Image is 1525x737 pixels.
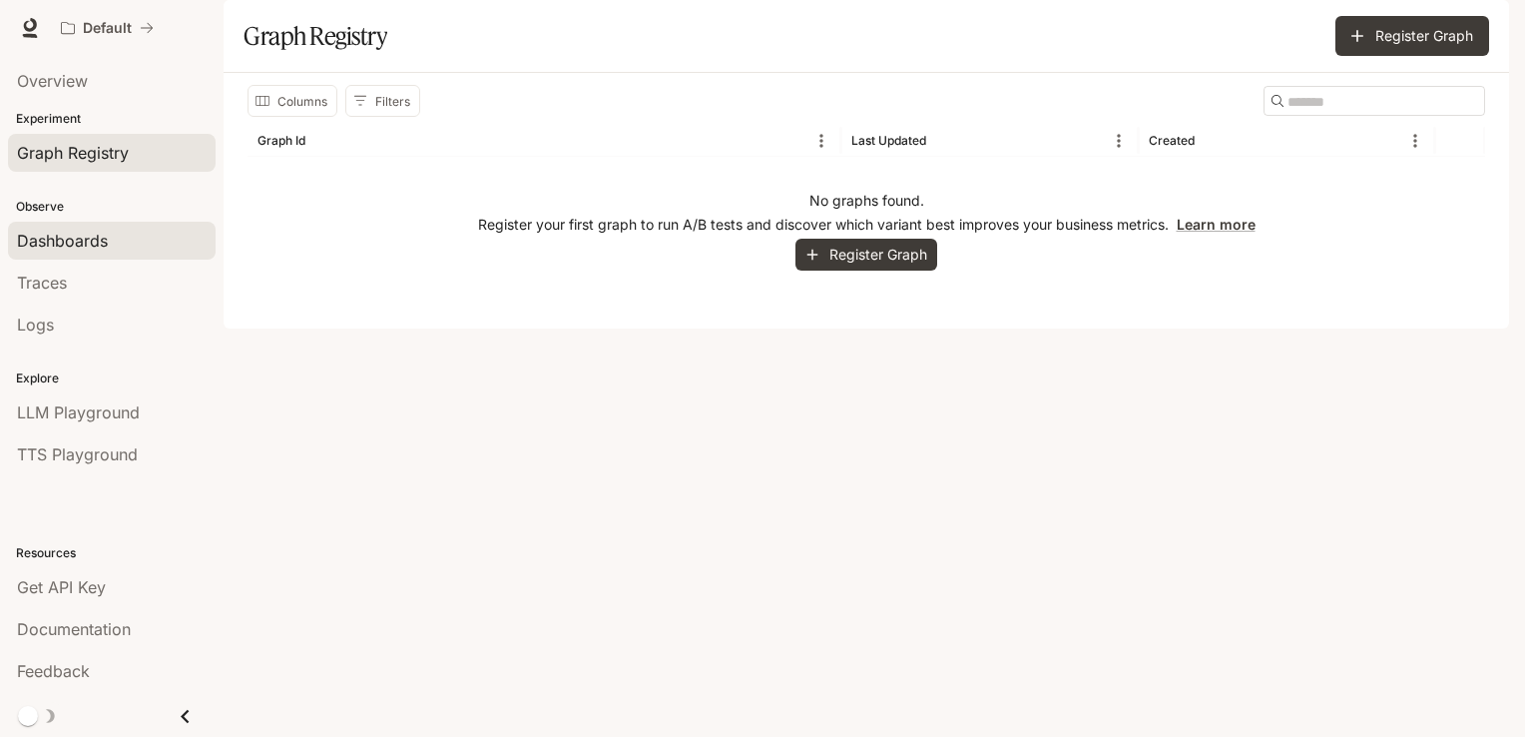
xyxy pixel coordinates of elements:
button: Sort [1197,126,1227,156]
button: Sort [307,126,337,156]
p: No graphs found. [809,191,924,211]
a: Learn more [1177,216,1256,233]
button: Menu [806,126,836,156]
button: Register Graph [795,239,937,272]
button: Show filters [345,85,420,117]
p: Default [83,20,132,37]
h1: Graph Registry [244,16,387,56]
div: Last Updated [851,133,926,148]
button: Sort [928,126,958,156]
div: Search [1264,86,1485,116]
p: Register your first graph to run A/B tests and discover which variant best improves your business... [478,215,1256,235]
div: Created [1149,133,1195,148]
button: Select columns [248,85,337,117]
button: Menu [1104,126,1134,156]
button: Menu [1400,126,1430,156]
button: Register Graph [1335,16,1489,56]
button: All workspaces [52,8,163,48]
div: Graph Id [257,133,305,148]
